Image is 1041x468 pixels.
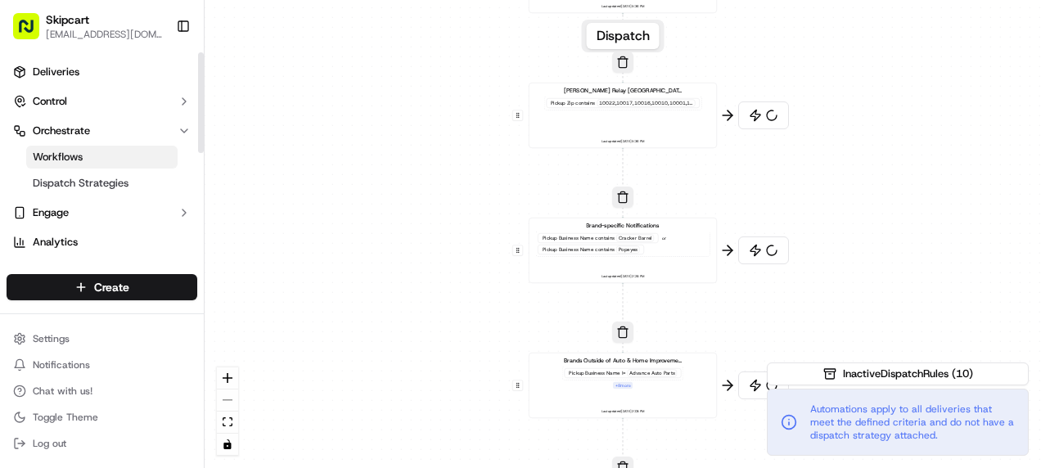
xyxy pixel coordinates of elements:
[33,65,79,79] span: Deliveries
[543,235,594,241] span: Pickup Business Name
[622,370,626,376] span: !=
[46,28,163,41] button: [EMAIL_ADDRESS][DOMAIN_NAME]
[767,362,1029,385] button: InactiveDispatchRules (10)
[7,432,197,455] button: Log out
[613,382,633,389] div: + 8 more
[33,332,70,345] span: Settings
[616,235,654,242] div: Cracker Barrel
[7,88,197,115] button: Control
[217,412,238,434] button: fit view
[569,370,620,376] span: Pickup Business Name
[26,172,178,195] a: Dispatch Strategies
[551,100,575,106] span: Pickup Zip
[33,411,98,424] span: Toggle Theme
[33,385,92,398] span: Chat with us!
[575,100,595,106] span: contains
[33,176,128,191] span: Dispatch Strategies
[602,138,645,145] span: Last updated: [DATE] 5:36 PM
[7,229,197,255] a: Analytics
[7,406,197,429] button: Toggle Theme
[587,23,660,49] button: Dispatch
[595,235,615,241] span: contains
[660,235,668,241] span: or
[7,7,169,46] button: Skipcart[EMAIL_ADDRESS][DOMAIN_NAME]
[94,279,129,295] span: Create
[628,370,678,377] div: Advance Auto Parts
[543,246,594,253] span: Pickup Business Name
[7,380,197,403] button: Chat with us!
[602,273,645,280] span: Last updated: [DATE] 2:28 PM
[33,124,90,138] span: Orchestrate
[586,222,660,230] span: Brand-specific Notifications
[602,408,645,415] span: Last updated: [DATE] 2:03 PM
[7,274,197,300] button: Create
[33,235,78,250] span: Analytics
[602,3,645,10] span: Last updated: [DATE] 5:36 PM
[33,437,66,450] span: Log out
[7,118,197,144] button: Orchestrate
[564,357,682,365] span: Brands Outside of Auto & Home Improvement
[33,94,67,109] span: Control
[217,367,238,389] button: zoom in
[7,327,197,350] button: Settings
[26,146,178,169] a: Workflows
[7,353,197,376] button: Notifications
[33,358,90,371] span: Notifications
[33,205,69,220] span: Engage
[7,59,197,85] a: Deliveries
[564,87,682,95] span: [PERSON_NAME] Relay [GEOGRAPHIC_DATA]
[810,403,1015,442] span: Automations apply to all deliveries that meet the defined criteria and do not have a dispatch str...
[46,11,89,28] button: Skipcart
[616,246,640,254] div: Popeyes
[33,150,83,164] span: Workflows
[7,200,197,226] button: Engage
[217,434,238,456] button: toggle interactivity
[843,367,973,381] span: Inactive Dispatch Rules ( 10 )
[597,100,695,107] div: 10022,10017,10016,10010,10001,10021,10011,10003,10020
[595,246,615,253] span: contains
